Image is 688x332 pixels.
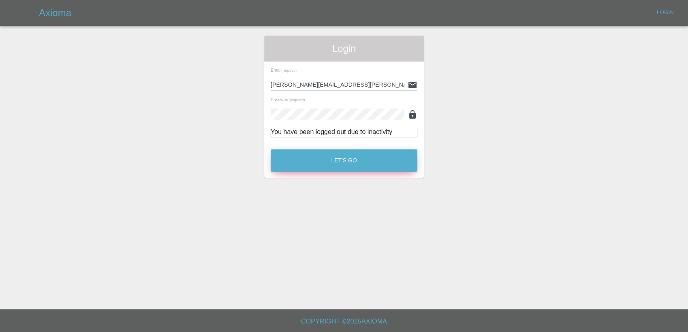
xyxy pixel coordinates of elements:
[271,149,417,172] button: Let's Go
[271,68,297,72] span: Email
[652,6,678,19] a: Login
[271,97,305,102] span: Password
[282,69,297,72] small: (required)
[271,42,417,55] span: Login
[39,6,71,19] h5: Axioma
[290,98,305,102] small: (required)
[271,127,417,137] div: You have been logged out due to inactivity
[6,316,682,327] h6: Copyright © 2025 Axioma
